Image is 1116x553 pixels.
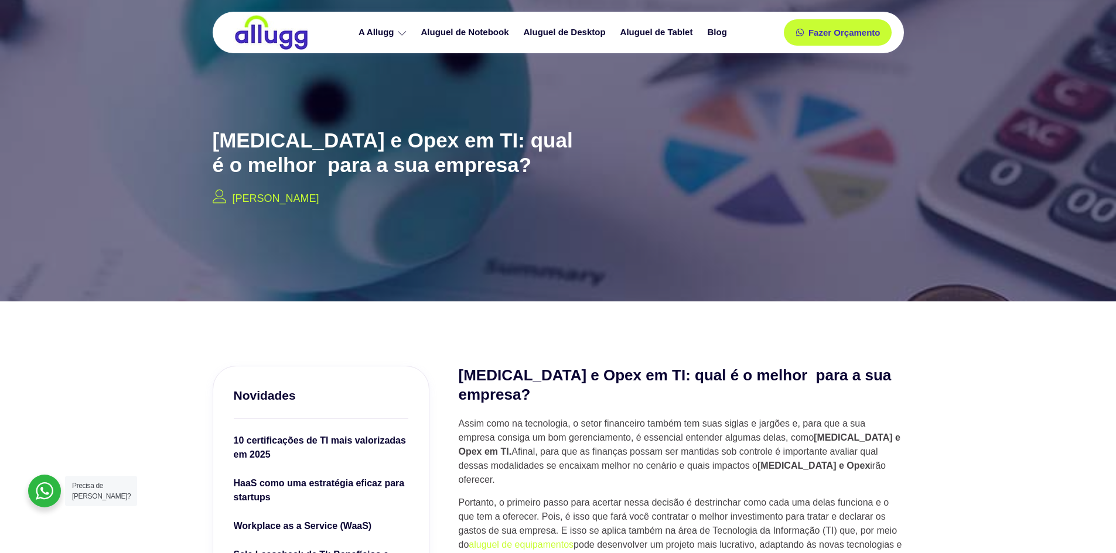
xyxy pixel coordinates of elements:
p: [PERSON_NAME] [233,191,319,207]
span: Precisa de [PERSON_NAME]? [72,482,131,500]
a: Blog [701,22,735,43]
h2: [MEDICAL_DATA] e Opex em TI: qual é o melhor para a sua empresa? [213,128,588,177]
a: HaaS como uma estratégia eficaz para startups [234,476,408,507]
a: 10 certificações de TI mais valorizadas em 2025 [234,434,408,465]
a: Workplace as a Service (WaaS) [234,519,408,536]
a: Fazer Orçamento [784,19,892,46]
strong: [MEDICAL_DATA] e Opex [757,461,870,470]
span: Fazer Orçamento [808,28,880,37]
a: Aluguel de Notebook [415,22,518,43]
iframe: Chat Widget [1057,497,1116,553]
a: aluguel de equipamentos [469,540,574,549]
p: Assim como na tecnologia, o setor financeiro também tem suas siglas e jargões e, para que a sua e... [459,417,904,487]
img: locação de TI é Allugg [233,15,309,50]
a: Aluguel de Tablet [615,22,702,43]
a: Aluguel de Desktop [518,22,615,43]
strong: [MEDICAL_DATA] e Opex em TI. [459,432,900,456]
h2: [MEDICAL_DATA] e Opex em TI: qual é o melhor para a sua empresa? [459,366,904,406]
h3: Novidades [234,387,408,404]
a: A Allugg [353,22,415,43]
